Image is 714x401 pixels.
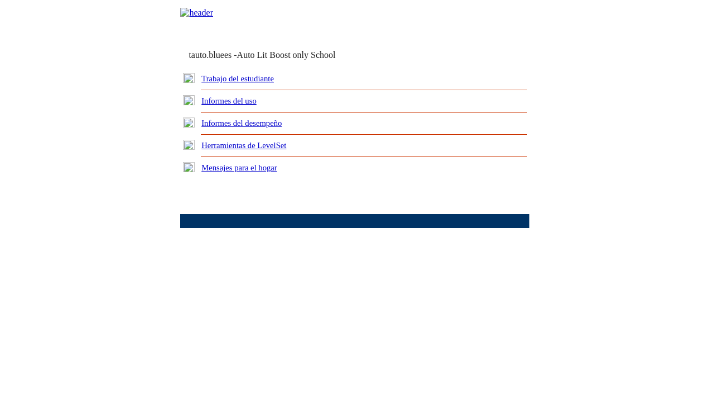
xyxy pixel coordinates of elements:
[201,74,274,83] a: Trabajo del estudiante
[183,118,195,128] img: plus.gif
[180,8,213,18] img: header
[201,141,286,150] a: Herramientas de LevelSet
[183,73,195,83] img: plus.gif
[201,163,277,172] a: Mensajes para el hogar
[189,50,394,60] td: tauto.bluees -
[237,50,336,60] nobr: Auto Lit Boost only School
[201,96,257,105] a: Informes del uso
[183,95,195,105] img: plus.gif
[183,162,195,172] img: plus.gif
[201,119,282,128] a: Informes del desempeño
[183,140,195,150] img: plus.gif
